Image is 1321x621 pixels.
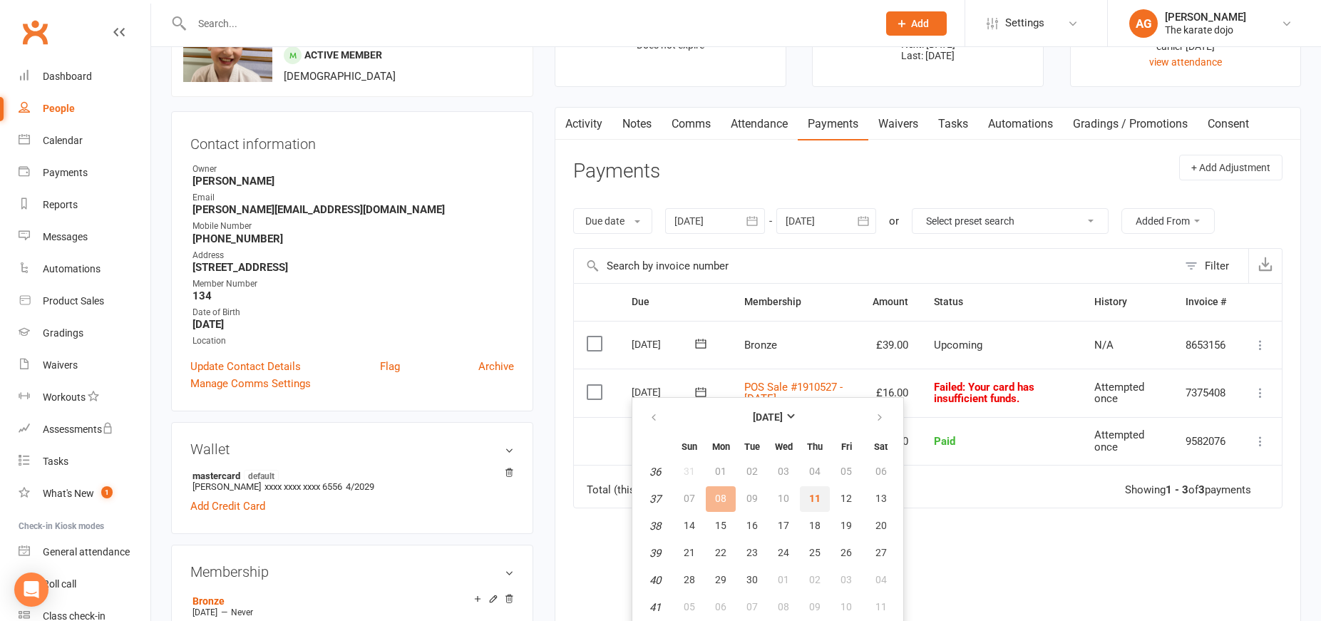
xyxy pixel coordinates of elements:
button: 21 [674,540,704,566]
a: Messages [19,221,150,253]
span: 22 [715,547,726,558]
small: Wednesday [775,441,793,452]
div: Date of Birth [192,306,514,319]
th: Status [921,284,1081,320]
strong: [PERSON_NAME] [192,175,514,188]
strong: [PHONE_NUMBER] [192,232,514,245]
span: 28 [684,574,695,585]
button: 08 [769,595,798,620]
div: Mobile Number [192,220,514,233]
a: Dashboard [19,61,150,93]
span: 23 [746,547,758,558]
small: Monday [712,441,730,452]
button: + Add Adjustment [1179,155,1283,180]
button: Add [886,11,947,36]
div: or [889,212,899,230]
a: Gradings [19,317,150,349]
span: [DATE] [192,607,217,617]
a: Waivers [19,349,150,381]
span: 24 [778,547,789,558]
span: Attempted once [1094,428,1144,453]
span: Attempted once [1094,381,1144,406]
button: Added From [1121,208,1215,234]
div: Total (this page only): of [587,484,770,496]
span: Active member [304,49,382,61]
button: 25 [800,540,830,566]
div: Showing of payments [1125,484,1251,496]
a: Add Credit Card [190,498,265,515]
strong: [STREET_ADDRESS] [192,261,514,274]
li: [PERSON_NAME] [190,468,514,494]
a: Attendance [721,108,798,140]
a: Payments [798,108,868,140]
button: 29 [706,568,736,593]
button: 17 [769,513,798,539]
div: Filter [1205,257,1229,274]
div: Workouts [43,391,86,403]
div: The karate dojo [1165,24,1246,36]
a: Gradings / Promotions [1063,108,1198,140]
strong: mastercard [192,470,507,481]
button: 24 [769,540,798,566]
a: Roll call [19,568,150,600]
button: 02 [800,568,830,593]
span: 01 [778,574,789,585]
span: Settings [1005,7,1044,39]
button: 16 [737,513,767,539]
a: Reports [19,189,150,221]
div: [DATE] [632,333,697,355]
a: Update Contact Details [190,358,301,375]
span: : Your card has insufficient funds. [934,381,1034,406]
span: 04 [875,574,887,585]
span: 29 [715,574,726,585]
em: 38 [649,520,661,533]
button: 11 [800,486,830,512]
span: 14 [684,520,695,531]
span: 27 [875,547,887,558]
div: Automations [43,263,101,274]
a: What's New1 [19,478,150,510]
span: 1 [101,486,113,498]
th: Amount [860,284,921,320]
small: Thursday [807,441,823,452]
button: 18 [800,513,830,539]
button: 03 [831,568,861,593]
span: 05 [684,601,695,612]
td: 7375408 [1173,369,1239,417]
button: 14 [674,513,704,539]
div: Open Intercom Messenger [14,573,48,607]
th: History [1081,284,1173,320]
button: 26 [831,540,861,566]
a: Automations [978,108,1063,140]
div: People [43,103,75,114]
h3: Contact information [190,130,514,152]
div: Owner [192,163,514,176]
small: Tuesday [744,441,760,452]
button: 11 [863,595,899,620]
a: Automations [19,253,150,285]
span: 08 [778,601,789,612]
div: Address [192,249,514,262]
a: view attendance [1149,56,1222,68]
div: Email [192,191,514,205]
button: 09 [800,595,830,620]
span: 4/2029 [346,481,374,492]
button: Due date [573,208,652,234]
th: Membership [731,284,860,320]
span: Paid [934,435,955,448]
input: Search by invoice number [574,249,1178,283]
td: £16.00 [860,369,921,417]
span: 03 [841,574,852,585]
a: Payments [19,157,150,189]
button: Filter [1178,249,1248,283]
button: 22 [706,540,736,566]
a: Manage Comms Settings [190,375,311,392]
strong: [DATE] [753,411,783,423]
a: POS Sale #1910527 - [DATE] [744,381,843,406]
span: 18 [809,520,821,531]
button: 15 [706,513,736,539]
span: xxxx xxxx xxxx 6556 [264,481,342,492]
button: 19 [831,513,861,539]
strong: [PERSON_NAME][EMAIL_ADDRESS][DOMAIN_NAME] [192,203,514,216]
button: 27 [863,540,899,566]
